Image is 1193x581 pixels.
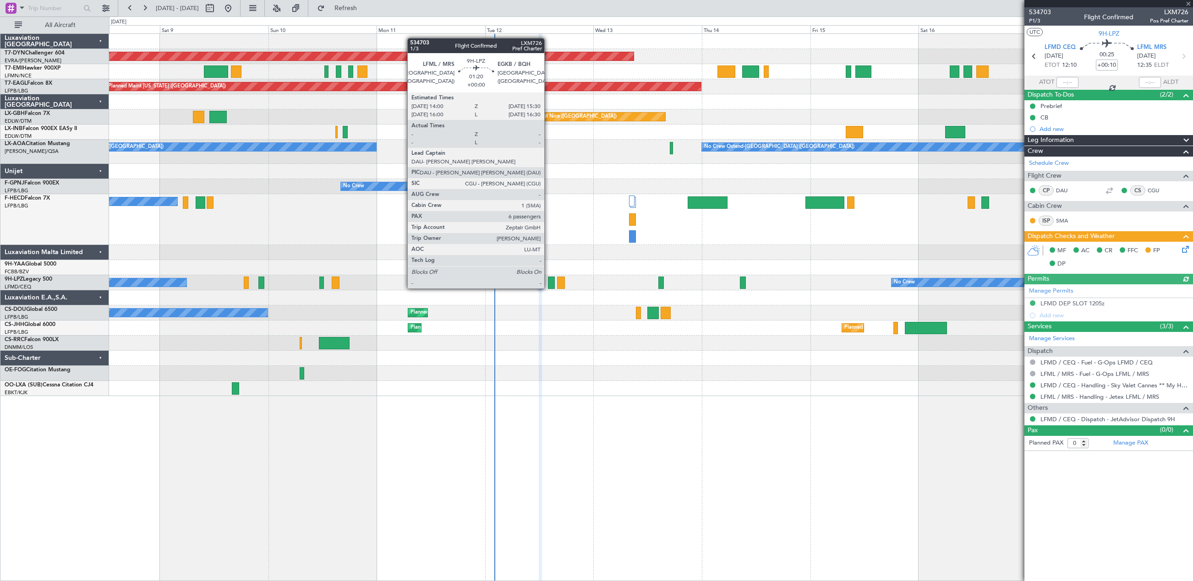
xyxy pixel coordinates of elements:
span: LXM726 [1150,7,1188,17]
a: EVRA/[PERSON_NAME] [5,57,61,64]
span: Pax [1028,425,1038,436]
span: ELDT [1154,61,1169,70]
div: Planned Maint [GEOGRAPHIC_DATA] ([GEOGRAPHIC_DATA]) [844,321,989,335]
span: CS-DOU [5,307,26,312]
div: CB [1040,114,1048,121]
a: LFMD/CEQ [5,283,31,290]
div: No Crew [894,276,915,289]
input: Trip Number [28,1,81,15]
a: DNMM/LOS [5,344,33,351]
div: No Crew Ostend-[GEOGRAPHIC_DATA] ([GEOGRAPHIC_DATA]) [704,140,854,154]
span: MF [1057,246,1066,255]
a: F-GPNJFalcon 900EX [5,180,59,186]
span: Others [1028,403,1048,413]
a: LFPB/LBG [5,329,28,336]
a: LX-INBFalcon 900EX EASy II [5,126,77,131]
div: Planned Maint [US_STATE] ([GEOGRAPHIC_DATA]) [108,80,226,93]
span: Flight Crew [1028,171,1062,181]
a: CS-RRCFalcon 900LX [5,337,59,342]
a: LFMN/NCE [5,72,32,79]
span: Services [1028,321,1051,332]
span: (2/2) [1160,90,1173,99]
a: LFPB/LBG [5,87,28,94]
a: F-HECDFalcon 7X [5,195,50,201]
div: Planned Maint [GEOGRAPHIC_DATA] ([GEOGRAPHIC_DATA]) [410,321,555,335]
span: T7-DYN [5,50,25,56]
span: FP [1153,246,1160,255]
button: Refresh [313,1,368,16]
span: F-GPNJ [5,180,24,186]
span: Dispatch To-Dos [1028,90,1074,100]
span: Cabin Crew [1028,201,1062,212]
button: UTC [1027,28,1043,36]
div: Tue 12 [485,25,594,33]
span: Dispatch [1028,346,1053,357]
a: OO-LXA (SUB)Cessna Citation CJ4 [5,382,93,388]
span: LFMD CEQ [1045,43,1076,52]
a: SMA [1056,217,1077,225]
button: All Aircraft [10,18,99,33]
a: FCBB/BZV [5,268,29,275]
span: 9H-LPZ [5,277,23,282]
span: LFML MRS [1137,43,1166,52]
span: CS-JHH [5,322,24,327]
span: T7-EMI [5,65,22,71]
a: EDLW/DTM [5,133,32,140]
a: LFMD / CEQ - Handling - Sky Valet Cannes ** My Handling**LFMD / CEQ [1040,381,1188,389]
span: LX-INB [5,126,22,131]
div: Sat 16 [919,25,1027,33]
a: LFPB/LBG [5,202,28,209]
span: ATOT [1039,78,1054,87]
span: [DATE] [1045,52,1063,61]
label: Planned PAX [1029,439,1063,448]
a: 9H-LPZLegacy 500 [5,277,52,282]
a: CS-JHHGlobal 6000 [5,322,55,327]
div: CP [1039,185,1054,195]
div: Planned Maint Nice ([GEOGRAPHIC_DATA]) [514,110,617,124]
span: CS-RRC [5,337,24,342]
div: Wed 13 [593,25,702,33]
span: All Aircraft [24,22,97,28]
span: LX-GBH [5,111,25,116]
span: AC [1081,246,1089,255]
a: LX-GBHFalcon 7X [5,111,50,116]
div: Sun 10 [268,25,377,33]
div: Thu 14 [702,25,810,33]
span: Leg Information [1028,135,1074,146]
a: EBKT/KJK [5,389,27,396]
span: CR [1105,246,1112,255]
div: Mon 11 [377,25,485,33]
a: DAU [1056,186,1077,195]
span: T7-EAGL [5,81,27,86]
div: Fri 15 [810,25,919,33]
div: ISP [1039,216,1054,226]
a: EDLW/DTM [5,118,32,125]
div: [DATE] [111,18,126,26]
span: FFC [1127,246,1138,255]
a: [PERSON_NAME]/QSA [5,148,59,155]
div: No Crew [343,179,364,193]
span: DP [1057,260,1066,269]
a: T7-EMIHawker 900XP [5,65,60,71]
span: 9H-YAA [5,261,25,267]
a: LFMD / CEQ - Fuel - G-Ops LFMD / CEQ [1040,358,1153,366]
div: Planned Maint [GEOGRAPHIC_DATA] ([GEOGRAPHIC_DATA]) [410,306,555,320]
span: [DATE] - [DATE] [156,4,199,12]
span: OE-FOG [5,367,26,373]
span: 00:25 [1100,50,1114,60]
span: 12:35 [1137,61,1152,70]
span: 534703 [1029,7,1051,17]
a: LFPB/LBG [5,187,28,194]
span: P1/3 [1029,17,1051,25]
div: Add new [1040,125,1188,133]
a: 9H-YAAGlobal 5000 [5,261,56,267]
span: Pos Pref Charter [1150,17,1188,25]
a: Manage PAX [1113,439,1148,448]
div: CS [1130,185,1145,195]
span: LX-AOA [5,141,26,147]
span: F-HECD [5,195,25,201]
a: Manage Services [1029,334,1075,343]
span: Dispatch Checks and Weather [1028,231,1115,242]
div: Prebrief [1040,102,1062,110]
span: ETOT [1045,61,1060,70]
